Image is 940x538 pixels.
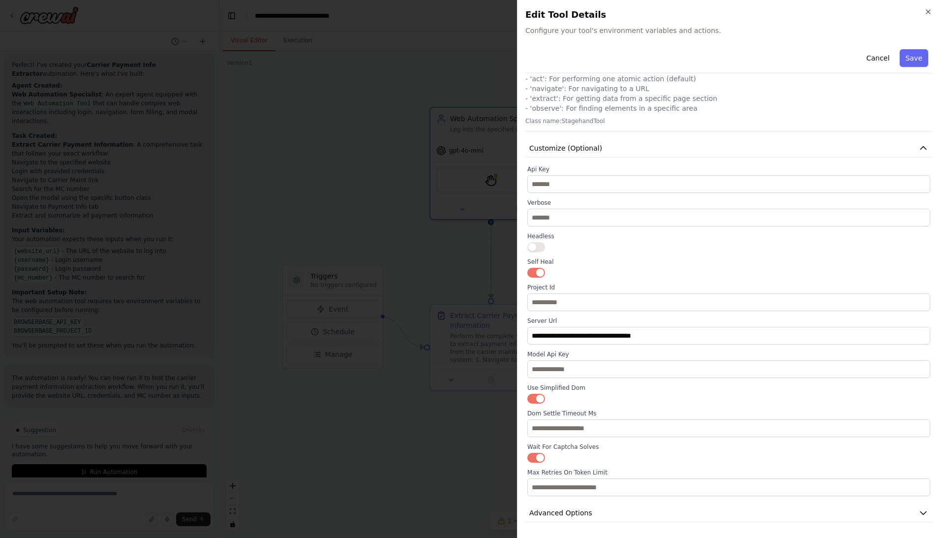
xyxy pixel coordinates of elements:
[527,350,930,358] label: Model Api Key
[527,443,930,451] label: Wait For Captcha Solves
[525,8,932,22] h2: Edit Tool Details
[527,384,930,392] label: Use Simplified Dom
[527,317,930,325] label: Server Url
[525,504,932,522] button: Advanced Options
[525,117,932,125] p: Class name: StagehandTool
[527,469,930,476] label: Max Retries On Token Limit
[529,508,592,518] span: Advanced Options
[529,143,602,153] span: Customize (Optional)
[527,165,930,173] label: Api Key
[525,139,932,158] button: Customize (Optional)
[525,26,932,35] span: Configure your tool's environment variables and actions.
[527,410,930,417] label: Dom Settle Timeout Ms
[527,284,930,291] label: Project Id
[860,49,895,67] button: Cancel
[527,258,930,266] label: Self Heal
[900,49,928,67] button: Save
[527,232,930,240] label: Headless
[527,199,930,207] label: Verbose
